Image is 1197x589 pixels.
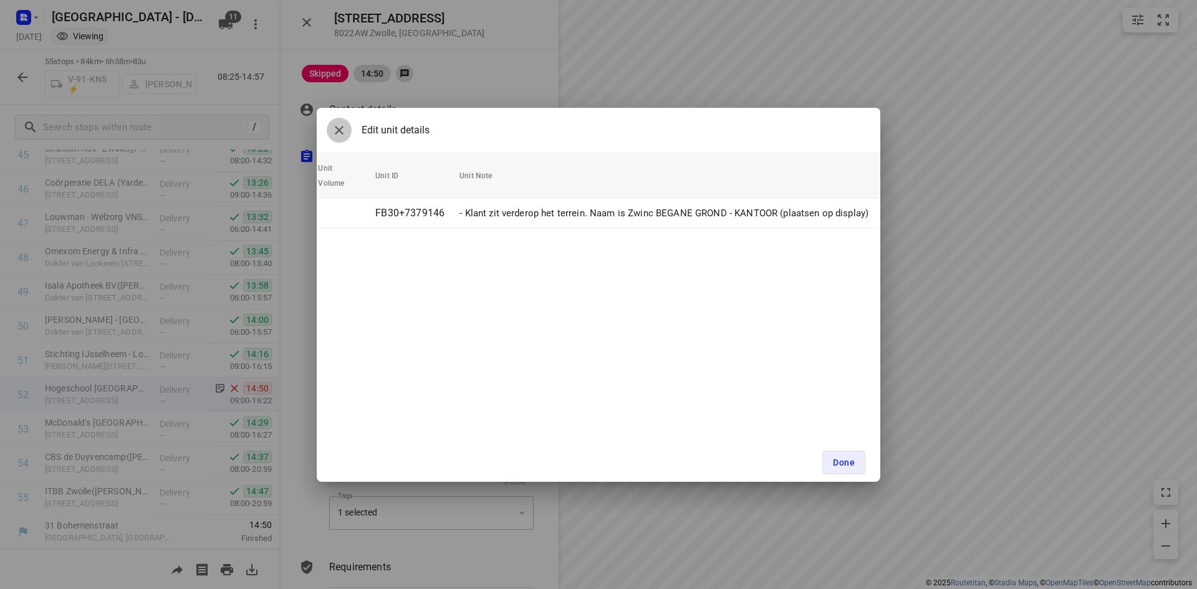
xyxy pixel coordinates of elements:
button: Done [822,451,865,474]
td: FB30+7379146 [370,198,454,228]
span: Unit Volume [318,161,360,191]
span: Done [833,457,855,467]
div: Edit unit details [327,118,430,143]
span: Unit Note [459,168,508,183]
p: - Klant zit verderop het terrein. Naam is Zwinc BEGANE GROND - KANTOOR (plaatsen op display) [459,206,868,221]
span: Unit ID [375,168,415,183]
